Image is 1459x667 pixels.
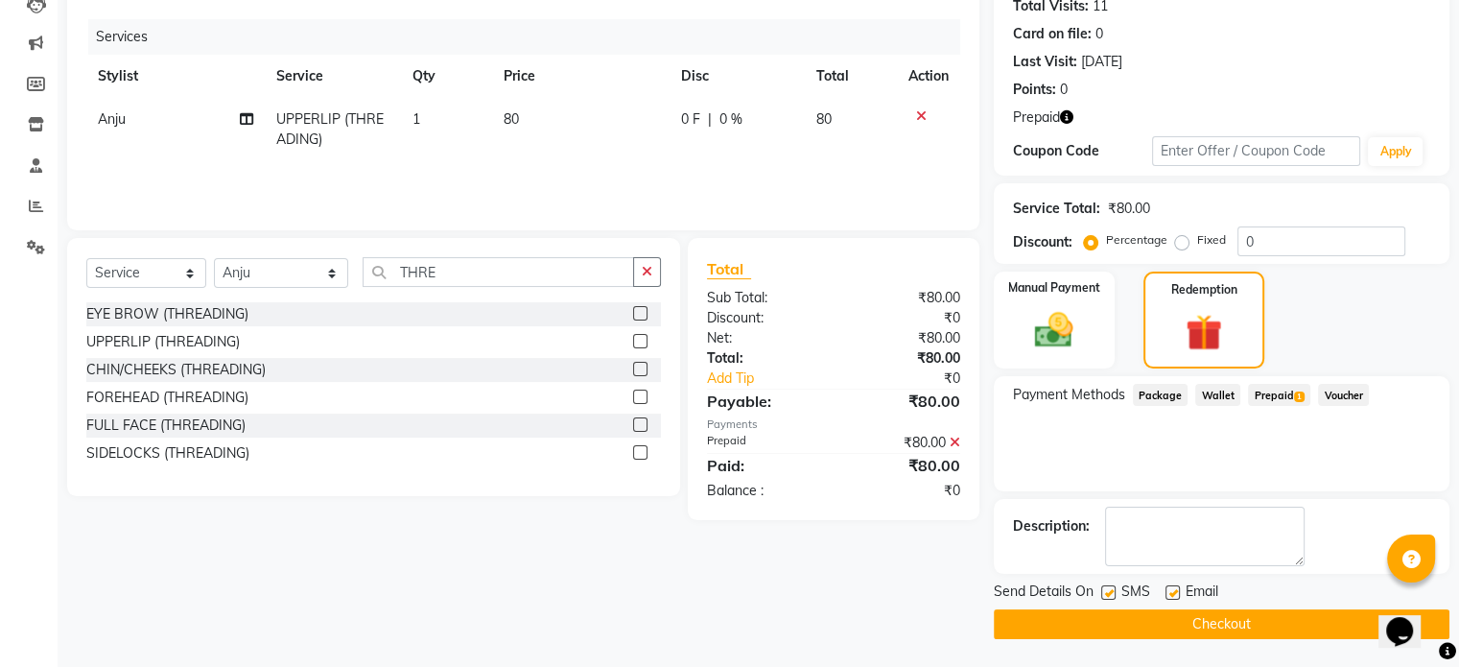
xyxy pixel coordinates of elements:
input: Search or Scan [363,257,634,287]
th: Service [265,55,401,98]
div: Discount: [693,308,834,328]
span: SMS [1121,582,1150,606]
img: _cash.svg [1023,308,1085,352]
span: 80 [504,110,519,128]
iframe: chat widget [1378,590,1440,648]
th: Action [897,55,960,98]
div: ₹80.00 [834,454,975,477]
a: Add Tip [693,369,857,389]
div: UPPERLIP (THREADING) [86,332,240,352]
div: Discount: [1013,232,1072,252]
div: 0 [1095,24,1103,44]
div: [DATE] [1081,52,1122,72]
span: Anju [98,110,126,128]
div: Payments [707,417,960,433]
div: Description: [1013,516,1090,536]
div: ₹80.00 [834,328,975,348]
div: Service Total: [1013,199,1100,219]
button: Apply [1368,137,1423,166]
th: Stylist [86,55,265,98]
span: 1 [1294,392,1305,403]
div: ₹0 [834,481,975,501]
div: Paid: [693,454,834,477]
div: Card on file: [1013,24,1092,44]
div: Coupon Code [1013,141,1152,161]
div: Prepaid [693,433,834,453]
div: Net: [693,328,834,348]
div: SIDELOCKS (THREADING) [86,443,249,464]
div: Balance : [693,481,834,501]
th: Qty [401,55,492,98]
span: 80 [816,110,832,128]
button: Checkout [994,609,1449,639]
span: Payment Methods [1013,385,1125,405]
div: Points: [1013,80,1056,100]
div: ₹80.00 [834,348,975,369]
div: Sub Total: [693,288,834,308]
th: Disc [670,55,805,98]
img: _gift.svg [1174,310,1234,355]
span: Prepaid [1248,384,1310,406]
label: Fixed [1197,231,1226,249]
span: Package [1133,384,1188,406]
span: UPPERLIP (THREADING) [276,110,384,148]
div: ₹80.00 [834,390,975,413]
span: Voucher [1318,384,1369,406]
div: ₹80.00 [834,288,975,308]
input: Enter Offer / Coupon Code [1152,136,1361,166]
span: | [708,109,712,130]
div: ₹0 [857,369,974,389]
div: ₹80.00 [834,433,975,453]
div: Last Visit: [1013,52,1077,72]
span: 1 [412,110,420,128]
span: Send Details On [994,582,1094,606]
label: Manual Payment [1008,279,1100,297]
div: Total: [693,348,834,369]
label: Percentage [1106,231,1167,249]
div: EYE BROW (THREADING) [86,304,248,324]
div: ₹80.00 [1108,199,1150,219]
span: Total [707,259,751,279]
span: 0 F [681,109,700,130]
th: Price [492,55,670,98]
span: Wallet [1195,384,1240,406]
label: Redemption [1171,281,1237,298]
div: ₹0 [834,308,975,328]
div: FULL FACE (THREADING) [86,416,246,436]
span: 0 % [719,109,742,130]
div: CHIN/CHEEKS (THREADING) [86,360,266,380]
div: Services [88,19,975,55]
th: Total [805,55,897,98]
div: Payable: [693,390,834,413]
div: FOREHEAD (THREADING) [86,388,248,408]
span: Prepaid [1013,107,1060,128]
span: Email [1186,582,1218,606]
div: 0 [1060,80,1068,100]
